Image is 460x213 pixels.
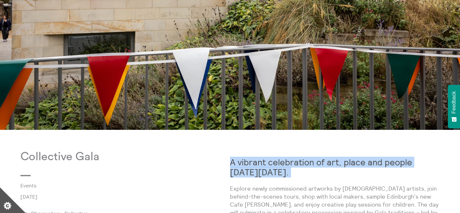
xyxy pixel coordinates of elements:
p: [DATE] [20,194,230,200]
span: Feedback [451,91,457,114]
strong: A vibrant celebration of art, place and people [DATE][DATE]. [230,157,412,177]
p: Collective Gala [20,150,230,163]
a: Events [20,183,220,188]
button: Feedback - Show survey [448,85,460,128]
